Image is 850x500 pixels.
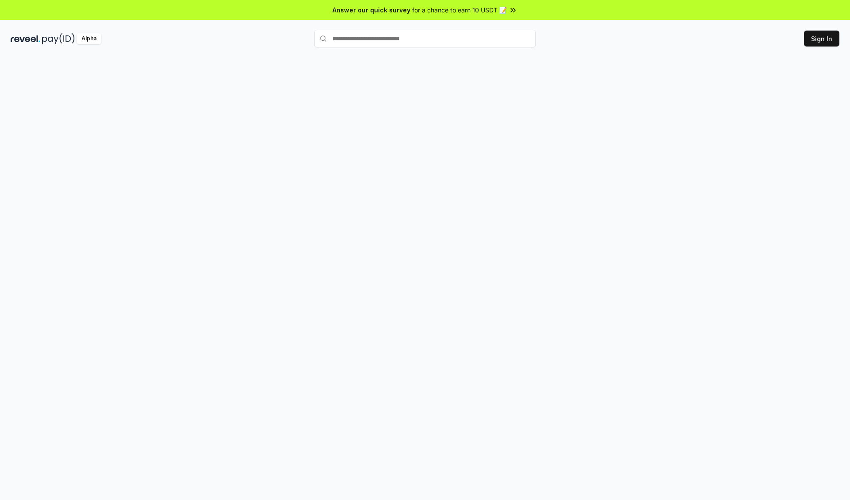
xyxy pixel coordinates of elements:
div: Alpha [77,33,101,44]
img: reveel_dark [11,33,40,44]
span: for a chance to earn 10 USDT 📝 [412,5,507,15]
button: Sign In [804,31,839,47]
img: pay_id [42,33,75,44]
span: Answer our quick survey [332,5,410,15]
